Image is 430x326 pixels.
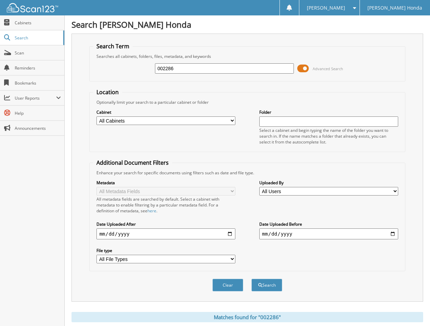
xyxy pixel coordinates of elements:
label: Date Uploaded After [96,221,235,227]
label: Date Uploaded Before [259,221,398,227]
span: Search [15,35,60,41]
span: [PERSON_NAME] [307,6,345,10]
legend: Additional Document Filters [93,159,172,166]
input: end [259,228,398,239]
div: Optionally limit your search to a particular cabinet or folder [93,99,401,105]
label: Cabinet [96,109,235,115]
h1: Search [PERSON_NAME] Honda [71,19,423,30]
span: Scan [15,50,61,56]
div: Select a cabinet and begin typing the name of the folder you want to search in. If the name match... [259,127,398,145]
button: Clear [212,279,243,291]
div: Matches found for "002286" [71,312,423,322]
img: scan123-logo-white.svg [7,3,58,12]
label: Uploaded By [259,180,398,186]
span: Cabinets [15,20,61,26]
label: Metadata [96,180,235,186]
legend: Search Term [93,42,133,50]
a: here [147,208,156,214]
span: Announcements [15,125,61,131]
span: Help [15,110,61,116]
input: start [96,228,235,239]
legend: Location [93,88,122,96]
span: Advanced Search [313,66,343,71]
button: Search [251,279,282,291]
span: User Reports [15,95,56,101]
span: Bookmarks [15,80,61,86]
div: Searches all cabinets, folders, files, metadata, and keywords [93,53,401,59]
span: [PERSON_NAME] Honda [367,6,422,10]
div: Enhance your search for specific documents using filters such as date and file type. [93,170,401,176]
label: File type [96,248,235,253]
span: Reminders [15,65,61,71]
div: All metadata fields are searched by default. Select a cabinet with metadata to enable filtering b... [96,196,235,214]
label: Folder [259,109,398,115]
